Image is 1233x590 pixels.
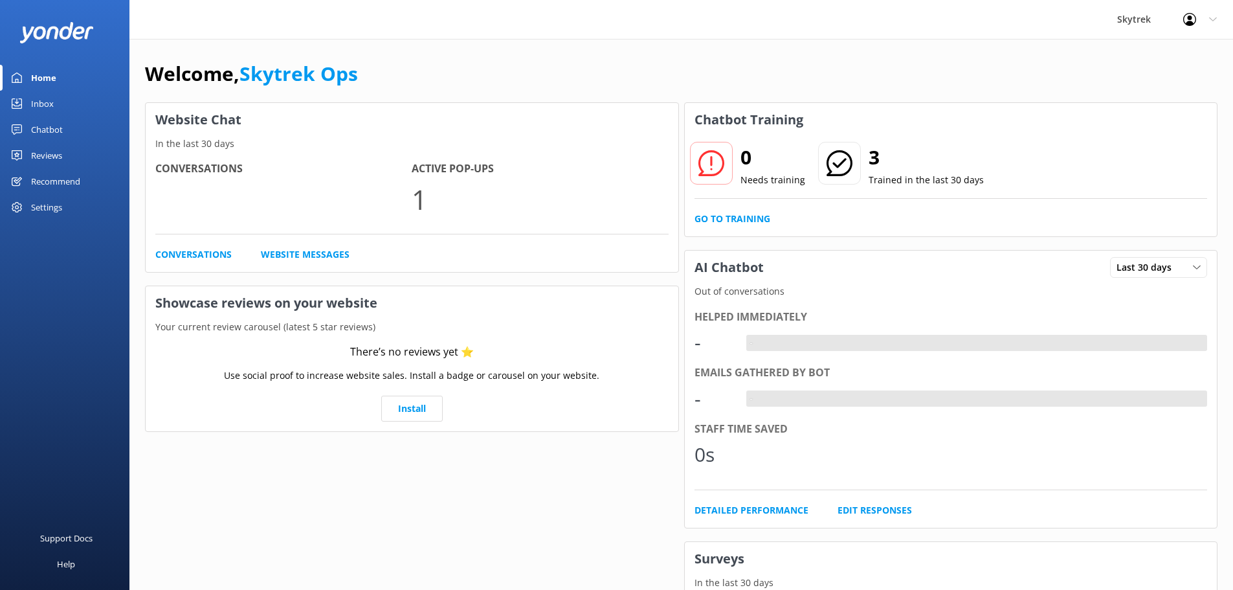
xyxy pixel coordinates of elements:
h3: Chatbot Training [685,103,813,137]
div: Support Docs [40,525,93,551]
div: - [694,383,733,414]
img: yonder-white-logo.png [19,22,94,43]
span: Last 30 days [1116,260,1179,275]
p: In the last 30 days [685,576,1217,590]
h3: Showcase reviews on your website [146,286,678,320]
div: - [746,391,756,407]
h2: 0 [740,142,805,173]
div: Inbox [31,91,54,117]
div: Reviews [31,142,62,168]
h3: Website Chat [146,103,678,137]
div: Emails gathered by bot [694,365,1208,381]
div: Staff time saved [694,421,1208,438]
h4: Conversations [155,161,412,177]
div: - [694,327,733,358]
a: Go to Training [694,212,770,226]
div: - [746,335,756,352]
p: Use social proof to increase website sales. Install a badge or carousel on your website. [224,369,599,383]
h3: AI Chatbot [685,251,773,284]
p: Your current review carousel (latest 5 star reviews) [146,320,678,334]
div: 0s [694,439,733,470]
h4: Active Pop-ups [412,161,668,177]
div: Settings [31,194,62,220]
div: Chatbot [31,117,63,142]
div: Helped immediately [694,309,1208,326]
p: 1 [412,177,668,221]
div: There’s no reviews yet ⭐ [350,344,474,361]
a: Website Messages [261,247,350,262]
p: Trained in the last 30 days [869,173,984,187]
div: Help [57,551,75,577]
h1: Welcome, [145,58,358,89]
h3: Surveys [685,542,1217,576]
a: Install [381,396,443,422]
div: Home [31,65,56,91]
a: Edit Responses [838,503,912,517]
div: Recommend [31,168,80,194]
a: Skytrek Ops [239,60,358,87]
p: Needs training [740,173,805,187]
p: In the last 30 days [146,137,678,151]
a: Detailed Performance [694,503,808,517]
h2: 3 [869,142,984,173]
p: Out of conversations [685,284,1217,299]
a: Conversations [155,247,232,262]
